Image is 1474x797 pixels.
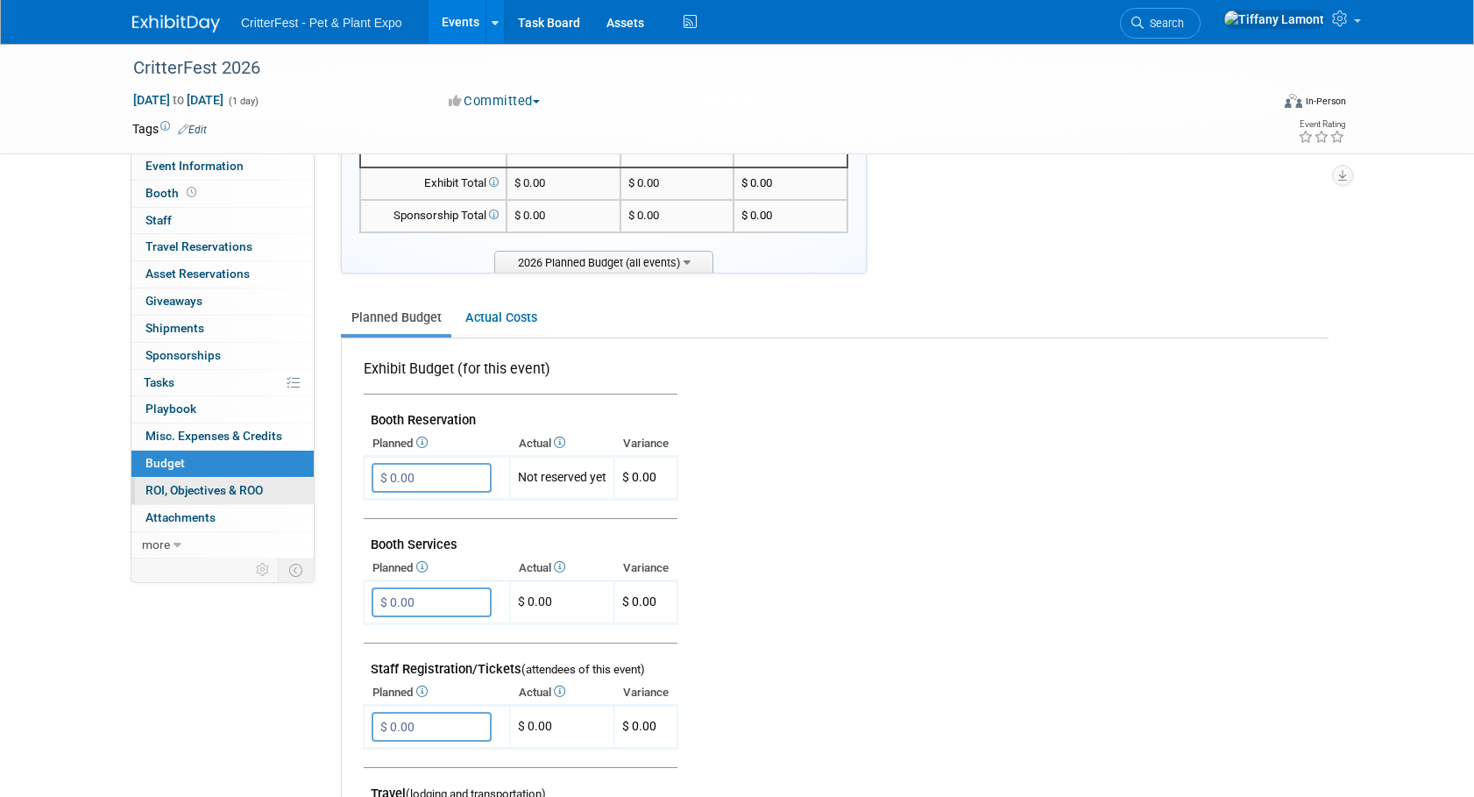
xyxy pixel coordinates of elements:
span: Playbook [145,402,196,416]
span: to [170,93,187,107]
span: $ 0.00 [622,470,656,484]
th: Variance [614,431,677,456]
div: CritterFest 2026 [127,53,1243,84]
a: Event Information [131,153,314,180]
img: Format-Inperson.png [1285,94,1302,108]
a: Attachments [131,505,314,531]
div: Event Rating [1298,120,1345,129]
div: In-Person [1305,95,1346,108]
span: Booth [145,186,200,200]
span: CritterFest - Pet & Plant Expo [241,16,402,30]
span: more [142,537,170,551]
th: Actual [510,431,614,456]
a: Shipments [131,316,314,342]
th: Planned [364,431,510,456]
td: Staff Registration/Tickets [364,644,677,681]
a: Booth [131,181,314,207]
span: Asset Reservations [145,267,250,281]
a: Edit [178,124,207,136]
span: Staff [145,213,172,227]
span: Tasks [144,375,174,389]
div: Exhibit Total [368,175,499,192]
div: Exhibit Budget (for this event) [364,359,670,388]
a: Asset Reservations [131,261,314,288]
td: Booth Services [364,519,677,557]
span: Attachments [145,510,216,524]
a: Planned Budget [341,302,451,334]
img: ExhibitDay [132,15,220,32]
td: $ 0.00 [510,706,614,749]
a: Tasks [131,370,314,396]
span: Shipments [145,321,204,335]
div: Sponsorship Total [368,208,499,224]
span: Budget [145,456,185,470]
th: Variance [614,680,677,705]
span: Booth not reserved yet [183,186,200,199]
span: $ 0.00 [622,719,656,733]
th: Variance [614,556,677,580]
img: Tiffany Lamont [1223,10,1325,29]
span: Sponsorships [145,348,221,362]
a: Travel Reservations [131,234,314,260]
span: $ 0.00 [622,594,656,608]
a: Misc. Expenses & Credits [131,423,314,450]
span: ROI, Objectives & ROO [145,483,263,497]
a: ROI, Objectives & ROO [131,478,314,504]
a: Giveaways [131,288,314,315]
td: Toggle Event Tabs [279,559,315,581]
td: $ 0.00 [620,200,734,232]
th: Actual [510,680,614,705]
td: $ 0.00 [620,167,734,200]
td: Booth Reservation [364,395,677,432]
button: Committed [443,92,547,110]
span: Giveaways [145,294,202,308]
td: $ 0.00 [510,581,614,624]
span: (attendees of this event) [521,663,645,676]
span: (1 day) [227,96,259,107]
span: $ 0.00 [741,176,772,189]
th: Planned [364,556,510,580]
span: Misc. Expenses & Credits [145,429,282,443]
a: Actual Costs [455,302,547,334]
span: Event Information [145,159,244,173]
a: Sponsorships [131,343,314,369]
a: Budget [131,451,314,477]
td: Tags [132,120,207,138]
span: Search [1144,17,1184,30]
a: Staff [131,208,314,234]
span: Travel Reservations [145,239,252,253]
span: $ 0.00 [741,209,772,222]
a: Playbook [131,396,314,423]
th: Planned [364,680,510,705]
th: Actual [510,556,614,580]
span: $ 0.00 [514,176,545,189]
a: Search [1120,8,1201,39]
span: [DATE] [DATE] [132,92,224,108]
td: Personalize Event Tab Strip [248,559,279,581]
td: Not reserved yet [510,457,614,500]
span: 2026 Planned Budget (all events) [494,251,713,273]
span: $ 0.00 [514,209,545,222]
div: Event Format [1166,91,1346,117]
a: more [131,532,314,559]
